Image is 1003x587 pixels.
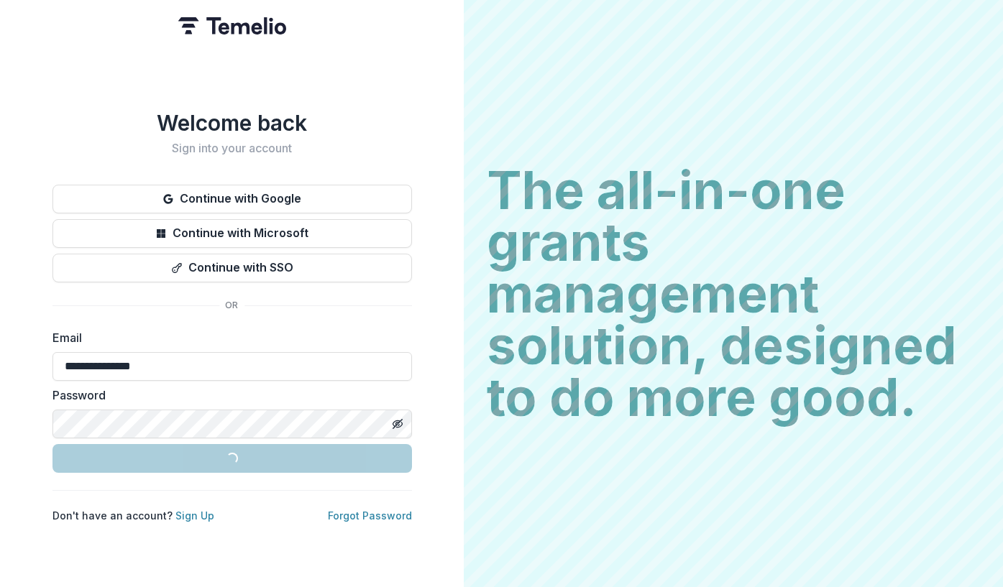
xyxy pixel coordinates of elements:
button: Continue with Microsoft [52,219,412,248]
a: Sign Up [175,509,214,522]
label: Email [52,329,403,346]
button: Continue with Google [52,185,412,213]
button: Continue with SSO [52,254,412,282]
p: Don't have an account? [52,508,214,523]
h1: Welcome back [52,110,412,136]
label: Password [52,387,403,404]
img: Temelio [178,17,286,34]
a: Forgot Password [328,509,412,522]
button: Toggle password visibility [386,412,409,435]
h2: Sign into your account [52,142,412,155]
